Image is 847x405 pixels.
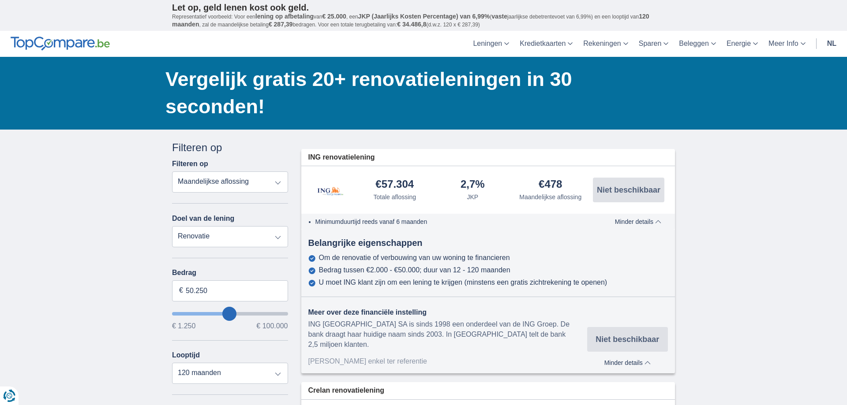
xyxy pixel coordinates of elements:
div: U moet ING klant zijn om een lening te krijgen (minstens een gratis zichtrekening te openen) [319,279,607,286]
h1: Vergelijk gratis 20+ renovatieleningen in 30 seconden! [165,66,675,120]
div: Totale aflossing [373,193,416,201]
span: lening op afbetaling [255,13,314,20]
a: nl [822,31,842,57]
a: Meer Info [763,31,811,57]
a: Beleggen [674,31,721,57]
button: Minder details [608,218,668,225]
span: Minder details [615,219,661,225]
input: wantToBorrow [172,312,288,316]
li: Minimumduurtijd reeds vanaf 6 maanden [315,217,588,226]
span: Crelan renovatielening [308,386,385,396]
span: € 100.000 [256,323,288,330]
span: Niet beschikbaar [596,335,659,343]
img: product.pl.alt ING [308,175,352,204]
div: €57.304 [375,179,414,191]
span: € 287,39 [269,21,293,28]
span: vaste [491,13,507,20]
label: Filteren op [172,160,208,168]
div: JKP [467,193,478,201]
div: Bedrag tussen €2.000 - €50.000; duur van 12 - 120 maanden [319,266,510,274]
label: Looptijd [172,351,200,359]
label: Bedrag [172,269,288,277]
div: Filteren op [172,140,288,155]
span: € 25.000 [322,13,346,20]
span: € 34.486,8 [397,21,426,28]
div: Om de renovatie of verbouwing van uw woning te financieren [319,254,510,262]
div: €478 [539,179,562,191]
button: Minder details [587,356,668,366]
img: TopCompare [11,37,110,51]
span: Niet beschikbaar [597,186,660,194]
span: 120 maanden [172,13,649,28]
span: € 1.250 [172,323,195,330]
span: Minder details [604,360,651,366]
label: Doel van de lening [172,215,234,223]
div: 2,7% [461,179,485,191]
button: Niet beschikbaar [587,327,668,352]
a: Leningen [468,31,514,57]
p: Representatief voorbeeld: Voor een van , een ( jaarlijkse debetrentevoet van 6,99%) en een loopti... [172,13,675,29]
span: JKP (Jaarlijks Kosten Percentage) van 6,99% [358,13,490,20]
span: € [179,286,183,296]
p: Let op, geld lenen kost ook geld. [172,2,675,13]
a: Rekeningen [578,31,633,57]
div: [PERSON_NAME] enkel ter referentie [308,357,587,367]
div: ING [GEOGRAPHIC_DATA] SA is sinds 1998 een onderdeel van de ING Groep. De bank draagt haar huidig... [308,320,587,350]
a: Sparen [633,31,674,57]
a: Energie [721,31,763,57]
button: Niet beschikbaar [593,178,664,202]
span: ING renovatielening [308,152,375,163]
a: Kredietkaarten [514,31,578,57]
div: Meer over deze financiële instelling [308,308,587,318]
div: Belangrijke eigenschappen [301,237,675,249]
div: Maandelijkse aflossing [519,193,581,201]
